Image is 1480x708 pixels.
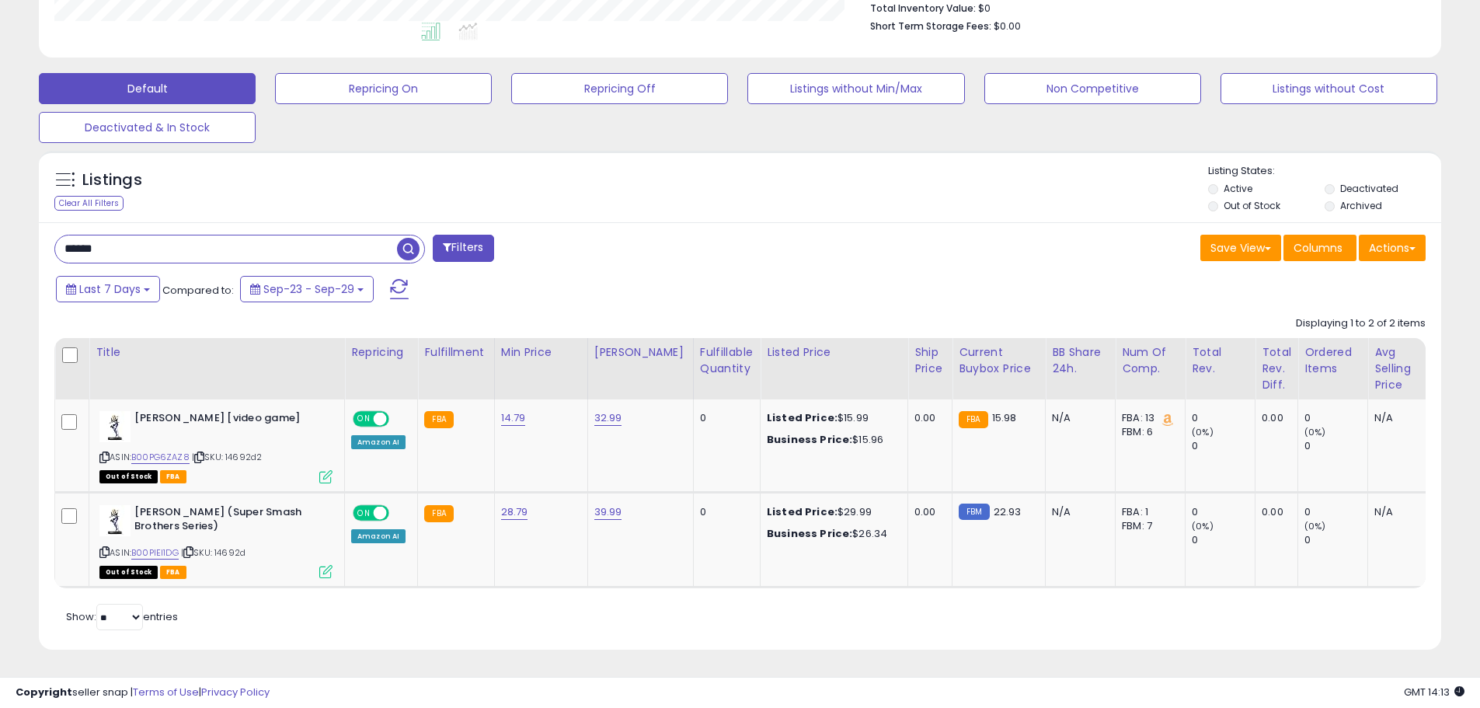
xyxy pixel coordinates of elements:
[133,685,199,699] a: Terms of Use
[1304,426,1326,438] small: (0%)
[99,411,131,442] img: 31hsvjW57xL._SL40_.jpg
[99,411,333,482] div: ASIN:
[1304,439,1367,453] div: 0
[767,526,852,541] b: Business Price:
[1404,685,1464,699] span: 2025-10-7 14:13 GMT
[131,451,190,464] a: B00PG6ZAZ8
[914,344,945,377] div: Ship Price
[1224,199,1280,212] label: Out of Stock
[162,283,234,298] span: Compared to:
[1262,505,1286,519] div: 0.00
[1192,520,1214,532] small: (0%)
[1122,411,1173,425] div: FBA: 13
[181,546,246,559] span: | SKU: 14692d
[1294,240,1342,256] span: Columns
[767,527,896,541] div: $26.34
[959,411,987,428] small: FBA
[1340,199,1382,212] label: Archived
[511,73,728,104] button: Repricing Off
[99,505,131,536] img: 31BBluHxgxL._SL40_.jpg
[992,410,1017,425] span: 15.98
[1052,505,1103,519] div: N/A
[1304,411,1367,425] div: 0
[1304,344,1361,377] div: Ordered Items
[1200,235,1281,261] button: Save View
[16,685,72,699] strong: Copyright
[387,506,412,519] span: OFF
[192,451,262,463] span: | SKU: 14692d2
[501,410,526,426] a: 14.79
[594,410,622,426] a: 32.99
[424,411,453,428] small: FBA
[1192,505,1255,519] div: 0
[387,413,412,426] span: OFF
[263,281,354,297] span: Sep-23 - Sep-29
[16,685,270,700] div: seller snap | |
[767,410,838,425] b: Listed Price:
[433,235,493,262] button: Filters
[1262,411,1286,425] div: 0.00
[594,344,687,361] div: [PERSON_NAME]
[39,112,256,143] button: Deactivated & In Stock
[201,685,270,699] a: Privacy Policy
[700,505,748,519] div: 0
[767,505,896,519] div: $29.99
[1192,411,1255,425] div: 0
[275,73,492,104] button: Repricing On
[99,566,158,579] span: All listings that are currently out of stock and unavailable for purchase on Amazon
[1304,533,1367,547] div: 0
[994,504,1022,519] span: 22.93
[914,505,940,519] div: 0.00
[1374,505,1426,519] div: N/A
[1359,235,1426,261] button: Actions
[914,411,940,425] div: 0.00
[99,470,158,483] span: All listings that are currently out of stock and unavailable for purchase on Amazon
[767,411,896,425] div: $15.99
[767,432,852,447] b: Business Price:
[131,546,179,560] a: B00PIEI1DG
[99,505,333,577] div: ASIN:
[134,411,323,430] b: [PERSON_NAME] [video game]
[994,19,1021,33] span: $0.00
[700,411,748,425] div: 0
[870,19,991,33] b: Short Term Storage Fees:
[1122,425,1173,439] div: FBM: 6
[1374,344,1431,393] div: Avg Selling Price
[160,566,186,579] span: FBA
[351,435,406,449] div: Amazon AI
[82,169,142,191] h5: Listings
[240,276,374,302] button: Sep-23 - Sep-29
[1052,344,1109,377] div: BB Share 24h.
[747,73,964,104] button: Listings without Min/Max
[351,529,406,543] div: Amazon AI
[1304,505,1367,519] div: 0
[351,344,411,361] div: Repricing
[56,276,160,302] button: Last 7 Days
[66,609,178,624] span: Show: entries
[1304,520,1326,532] small: (0%)
[501,504,528,520] a: 28.79
[1224,182,1252,195] label: Active
[1374,411,1426,425] div: N/A
[1192,533,1255,547] div: 0
[1192,344,1248,377] div: Total Rev.
[54,196,124,211] div: Clear All Filters
[959,344,1039,377] div: Current Buybox Price
[1221,73,1437,104] button: Listings without Cost
[1122,519,1173,533] div: FBM: 7
[501,344,581,361] div: Min Price
[39,73,256,104] button: Default
[354,506,374,519] span: ON
[1122,505,1173,519] div: FBA: 1
[1192,426,1214,438] small: (0%)
[594,504,622,520] a: 39.99
[984,73,1201,104] button: Non Competitive
[160,470,186,483] span: FBA
[1340,182,1398,195] label: Deactivated
[767,504,838,519] b: Listed Price:
[424,505,453,522] small: FBA
[1283,235,1356,261] button: Columns
[354,413,374,426] span: ON
[1262,344,1291,393] div: Total Rev. Diff.
[79,281,141,297] span: Last 7 Days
